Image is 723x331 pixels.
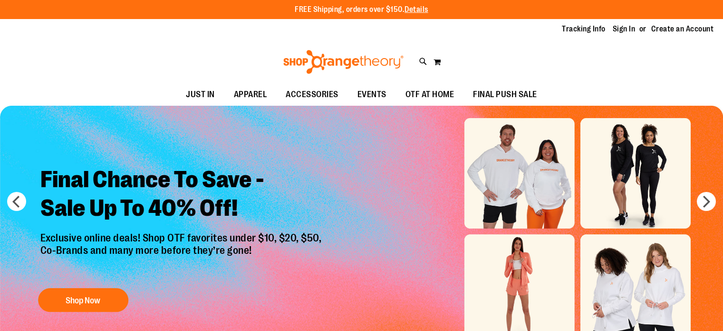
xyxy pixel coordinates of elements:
[224,84,277,106] a: APPAREL
[176,84,224,106] a: JUST IN
[295,4,428,15] p: FREE Shipping, orders over $150.
[396,84,464,106] a: OTF AT HOME
[33,158,331,232] h2: Final Chance To Save - Sale Up To 40% Off!
[186,84,215,105] span: JUST IN
[357,84,386,105] span: EVENTS
[276,84,348,106] a: ACCESSORIES
[613,24,636,34] a: Sign In
[473,84,537,105] span: FINAL PUSH SALE
[405,84,454,105] span: OTF AT HOME
[405,5,428,14] a: Details
[562,24,606,34] a: Tracking Info
[7,192,26,211] button: prev
[463,84,547,106] a: FINAL PUSH SALE
[33,232,331,279] p: Exclusive online deals! Shop OTF favorites under $10, $20, $50, Co-Brands and many more before th...
[348,84,396,106] a: EVENTS
[234,84,267,105] span: APPAREL
[286,84,338,105] span: ACCESSORIES
[38,288,128,312] button: Shop Now
[697,192,716,211] button: next
[651,24,714,34] a: Create an Account
[282,50,405,74] img: Shop Orangetheory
